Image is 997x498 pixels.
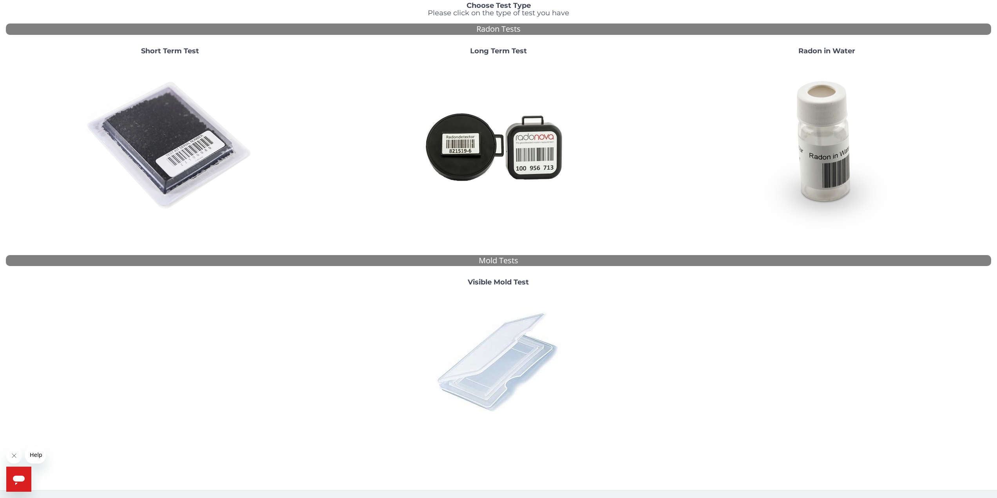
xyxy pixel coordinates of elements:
strong: Choose Test Type [467,1,531,10]
div: Radon Tests [6,24,991,35]
iframe: Message from company [25,446,46,464]
span: Please click on the type of test you have [428,9,569,17]
strong: Long Term Test [470,47,527,55]
img: RadoninWater.jpg [743,62,911,230]
iframe: Button to launch messaging window [6,467,31,492]
iframe: Close message [6,448,22,464]
img: Radtrak2vsRadtrak3.jpg [414,62,583,230]
div: Mold Tests [6,255,991,266]
strong: Visible Mold Test [468,278,529,286]
strong: Radon in Water [798,47,855,55]
strong: Short Term Test [141,47,199,55]
img: ShortTerm.jpg [86,62,254,230]
img: PI42764010.jpg [430,293,567,430]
